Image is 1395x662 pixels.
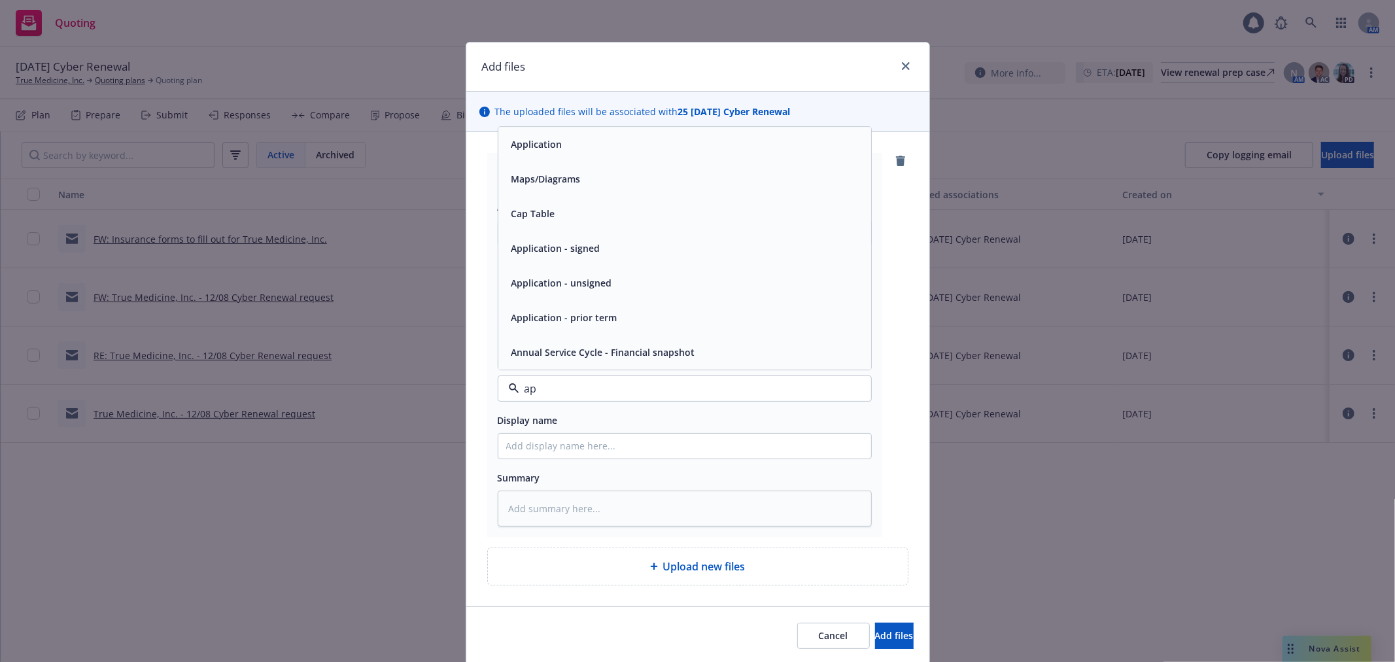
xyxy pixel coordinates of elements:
[498,434,871,459] input: Add display name here...
[498,414,558,427] span: Display name
[797,623,870,649] button: Cancel
[875,629,914,642] span: Add files
[511,345,695,359] button: Annual Service Cycle - Financial snapshot
[511,172,581,186] button: Maps/Diagrams
[487,548,908,585] div: Upload new files
[893,153,908,169] a: remove
[482,58,526,75] h1: Add files
[898,58,914,74] a: close
[663,559,746,574] span: Upload new files
[819,629,848,642] span: Cancel
[511,241,600,255] button: Application - signed
[511,311,617,324] button: Application - prior term
[495,105,791,118] span: The uploaded files will be associated with
[511,137,562,151] button: Application
[498,472,540,484] span: Summary
[519,381,845,396] input: Filter by keyword
[511,276,612,290] button: Application - unsigned
[875,623,914,649] button: Add files
[511,207,555,220] button: Cap Table
[678,105,791,118] strong: 25 [DATE] Cyber Renewal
